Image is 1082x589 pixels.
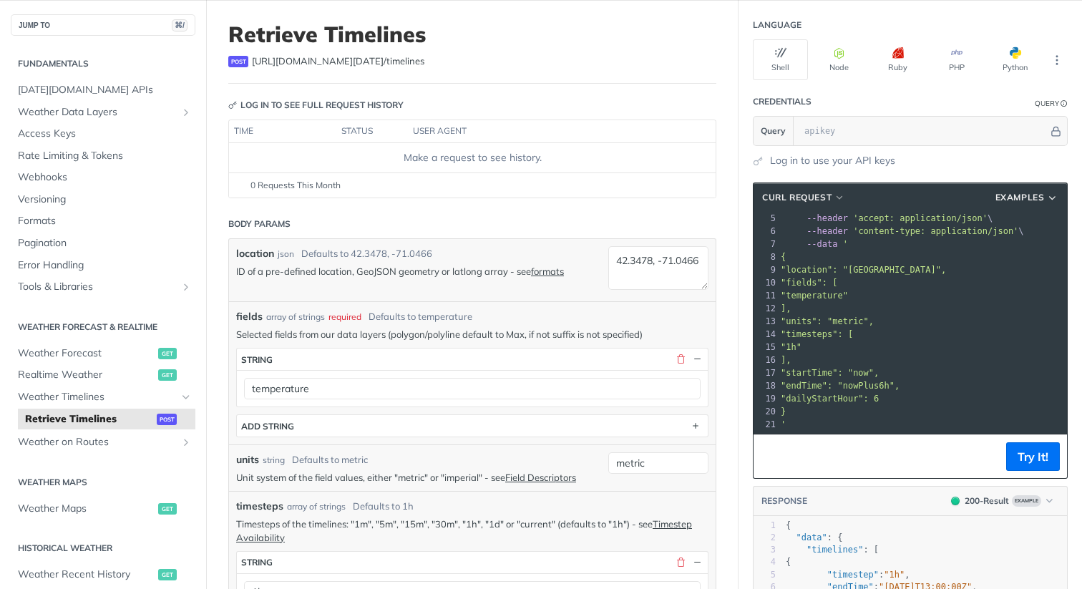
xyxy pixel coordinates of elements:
[691,353,703,366] button: Hide
[237,552,708,573] button: string
[754,532,776,544] div: 2
[18,368,155,382] span: Realtime Weather
[287,500,346,513] div: array of strings
[762,191,832,204] span: cURL Request
[770,153,895,168] a: Log in to use your API keys
[531,266,564,277] a: formats
[11,233,195,254] a: Pagination
[250,179,341,192] span: 0 Requests This Month
[754,250,778,263] div: 8
[241,354,273,365] div: string
[1061,100,1068,107] i: Information
[781,226,1024,236] span: \
[236,452,259,467] label: units
[754,328,778,341] div: 14
[753,95,811,108] div: Credentials
[11,542,195,555] h2: Historical Weather
[781,303,791,313] span: ],
[228,21,716,47] h1: Retrieve Timelines
[1048,124,1063,138] button: Hide
[158,569,177,580] span: get
[754,520,776,532] div: 1
[252,54,424,69] span: https://api.tomorrow.io/v4/timelines
[786,570,910,580] span: : ,
[827,570,879,580] span: "timestep"
[11,364,195,386] a: Realtime Weatherget
[781,355,791,365] span: ],
[761,125,786,137] span: Query
[674,556,687,569] button: Delete
[236,517,708,543] p: Timesteps of the timelines: "1m", "5m", "15m", "30m", "1h", "1d" or "current" (defaults to "1h") ...
[236,246,274,261] label: location
[235,150,710,165] div: Make a request to see history.
[754,556,776,568] div: 4
[11,167,195,188] a: Webhooks
[158,503,177,515] span: get
[241,557,273,568] div: string
[811,39,867,80] button: Node
[11,79,195,101] a: [DATE][DOMAIN_NAME] APIs
[11,145,195,167] a: Rate Limiting & Tokens
[753,19,801,31] div: Language
[870,39,925,80] button: Ruby
[11,564,195,585] a: Weather Recent Historyget
[241,421,294,432] div: ADD string
[18,409,195,430] a: Retrieve Timelinespost
[965,495,1009,507] div: 200 - Result
[754,289,778,302] div: 11
[781,291,848,301] span: "temperature"
[753,39,808,80] button: Shell
[228,218,291,230] div: Body Params
[505,472,576,483] a: Field Descriptors
[18,502,155,516] span: Weather Maps
[1051,54,1063,67] svg: More ellipsis
[237,415,708,437] button: ADD string
[18,170,192,185] span: Webhooks
[781,213,993,223] span: \
[754,117,794,145] button: Query
[1035,98,1068,109] div: QueryInformation
[158,348,177,359] span: get
[228,101,237,109] svg: Key
[761,446,781,467] button: Copy to clipboard
[236,518,692,542] a: Timestep Availability
[11,255,195,276] a: Error Handling
[237,349,708,370] button: string
[884,570,905,580] span: "1h"
[786,557,791,567] span: {
[754,354,778,366] div: 16
[301,247,432,261] div: Defaults to 42.3478, -71.0466
[1006,442,1060,471] button: Try It!
[236,499,283,514] span: timesteps
[18,149,192,163] span: Rate Limiting & Tokens
[180,107,192,118] button: Show subpages for Weather Data Layers
[781,252,786,262] span: {
[11,276,195,298] a: Tools & LibrariesShow subpages for Tools & Libraries
[158,369,177,381] span: get
[1046,49,1068,71] button: More Languages
[806,239,837,249] span: --data
[781,368,879,378] span: "startTime": "now",
[988,39,1043,80] button: Python
[11,57,195,70] h2: Fundamentals
[781,394,879,404] span: "dailyStartHour": 6
[18,193,192,207] span: Versioning
[18,127,192,141] span: Access Keys
[674,353,687,366] button: Delete
[797,117,1048,145] input: apikey
[228,56,248,67] span: post
[691,556,703,569] button: Hide
[754,276,778,289] div: 10
[11,476,195,489] h2: Weather Maps
[11,189,195,210] a: Versioning
[25,412,153,427] span: Retrieve Timelines
[172,19,187,31] span: ⌘/
[236,265,601,278] p: ID of a pre-defined location, GeoJSON geometry or latlong array - see
[236,309,263,324] span: fields
[781,265,946,275] span: "location": "[GEOGRAPHIC_DATA]",
[781,381,900,391] span: "endTime": "nowPlus6h",
[18,105,177,120] span: Weather Data Layers
[786,532,843,542] span: : {
[18,236,192,250] span: Pagination
[11,321,195,334] h2: Weather Forecast & realtime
